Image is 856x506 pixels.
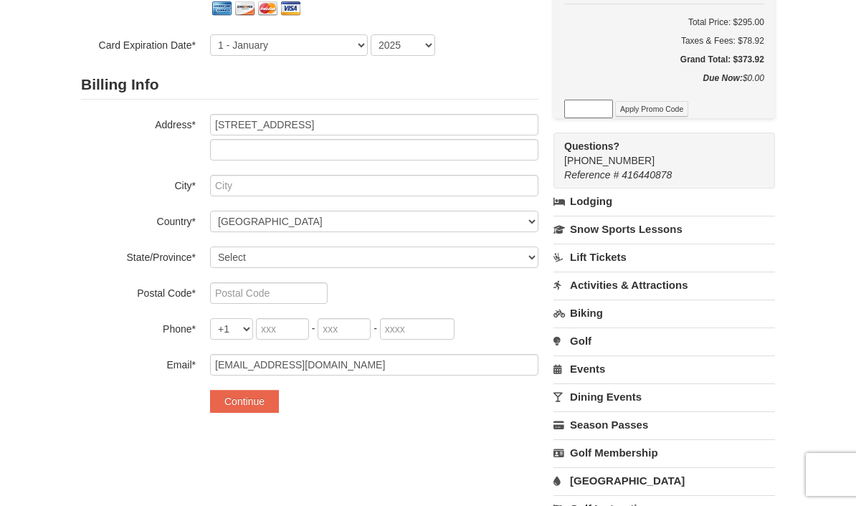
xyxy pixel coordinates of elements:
input: Billing Info [210,114,538,135]
input: xxx [256,318,309,340]
span: - [374,323,377,334]
label: Postal Code* [81,282,196,300]
a: Snow Sports Lessons [553,216,775,242]
label: State/Province* [81,247,196,264]
strong: Due Now: [703,73,743,83]
div: $0.00 [564,71,764,100]
strong: Questions? [564,140,619,152]
a: Dining Events [553,383,775,410]
label: Email* [81,354,196,372]
label: Phone* [81,318,196,336]
a: Lodging [553,188,775,214]
label: City* [81,175,196,193]
a: Season Passes [553,411,775,438]
span: - [312,323,315,334]
input: xxx [318,318,371,340]
h5: Grand Total: $373.92 [564,52,764,67]
label: Address* [81,114,196,132]
span: 416440878 [622,169,672,181]
span: [PHONE_NUMBER] [564,139,749,166]
label: Card Expiration Date* [81,34,196,52]
span: Reference # [564,169,619,181]
button: Continue [210,390,279,413]
a: Lift Tickets [553,244,775,270]
a: [GEOGRAPHIC_DATA] [553,467,775,494]
h6: Total Price: $295.00 [564,15,764,29]
div: Taxes & Fees: $78.92 [564,34,764,48]
a: Golf Membership [553,439,775,466]
input: xxxx [380,318,455,340]
label: Country* [81,211,196,229]
h2: Billing Info [81,70,538,100]
input: City [210,175,538,196]
button: Apply Promo Code [615,101,688,117]
a: Activities & Attractions [553,272,775,298]
input: Email [210,354,538,376]
a: Golf [553,328,775,354]
a: Biking [553,300,775,326]
a: Events [553,355,775,382]
input: Postal Code [210,282,328,304]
